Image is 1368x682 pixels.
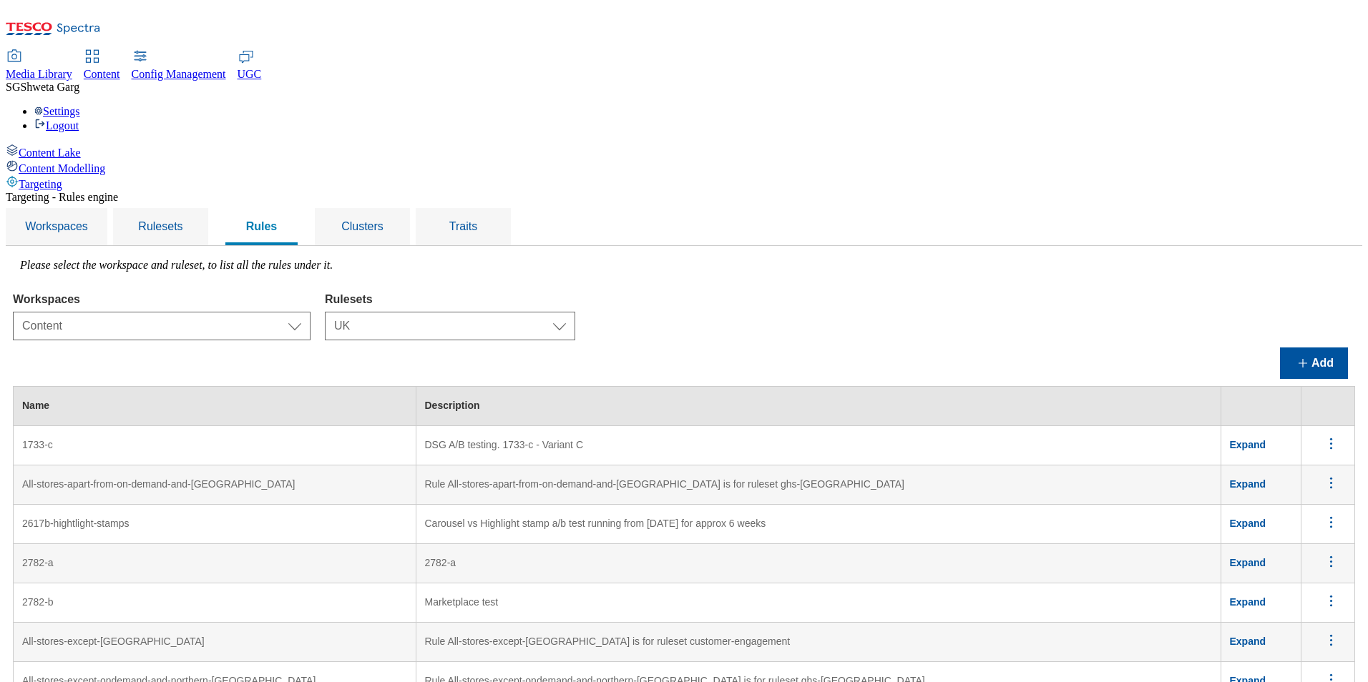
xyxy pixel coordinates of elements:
span: Expand [1230,478,1266,490]
a: Content Modelling [6,159,1362,175]
span: UGC [238,68,262,80]
span: Targeting [19,178,62,190]
a: Config Management [132,51,226,81]
span: Shweta Garg [20,81,79,93]
svg: menus [1322,631,1340,649]
span: Expand [1230,518,1266,529]
td: 2782-b [14,583,416,623]
span: Expand [1230,439,1266,450]
div: Targeting - Rules engine [6,191,1362,204]
label: Rulesets [325,293,575,306]
span: Traits [449,220,477,232]
a: Logout [34,119,79,132]
a: Media Library [6,51,72,81]
a: Content [84,51,120,81]
td: 2617b-hightlight-stamps [14,505,416,544]
span: Workspaces [25,220,88,232]
span: Config Management [132,68,226,80]
svg: menus [1322,553,1340,570]
td: Marketplace test [416,583,1221,623]
span: Media Library [6,68,72,80]
td: Rule All-stores-apart-from-on-demand-and-[GEOGRAPHIC_DATA] is for ruleset ghs-[GEOGRAPHIC_DATA] [416,465,1221,505]
label: Please select the workspace and ruleset, to list all the rules under it. [20,259,333,271]
svg: menus [1322,592,1340,610]
td: Carousel vs Highlight stamp a/b test running from [DATE] for approx 6 weeks [416,505,1221,544]
a: Content Lake [6,144,1362,159]
td: All-stores-apart-from-on-demand-and-[GEOGRAPHIC_DATA] [14,465,416,505]
td: 2782-a [14,544,416,583]
button: Add [1280,347,1348,379]
span: Content Modelling [19,162,105,174]
label: Workspaces [13,293,311,306]
span: Content [84,68,120,80]
th: Description [416,387,1221,426]
svg: menus [1322,435,1340,453]
svg: menus [1322,474,1340,492]
span: Expand [1230,596,1266,608]
a: Settings [34,105,80,117]
span: Content Lake [19,147,81,159]
th: Name [14,387,416,426]
span: Expand [1230,636,1266,647]
svg: menus [1322,513,1340,531]
td: All-stores-except-[GEOGRAPHIC_DATA] [14,623,416,662]
a: UGC [238,51,262,81]
a: Targeting [6,175,1362,191]
td: Rule All-stores-except-[GEOGRAPHIC_DATA] is for ruleset customer-engagement [416,623,1221,662]
span: Rulesets [138,220,182,232]
span: Expand [1230,557,1266,568]
td: 2782-a [416,544,1221,583]
td: 1733-c [14,426,416,465]
td: DSG A/B testing. 1733-c - Variant C [416,426,1221,465]
span: Rules [246,220,278,232]
span: Clusters [341,220,383,232]
span: SG [6,81,20,93]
